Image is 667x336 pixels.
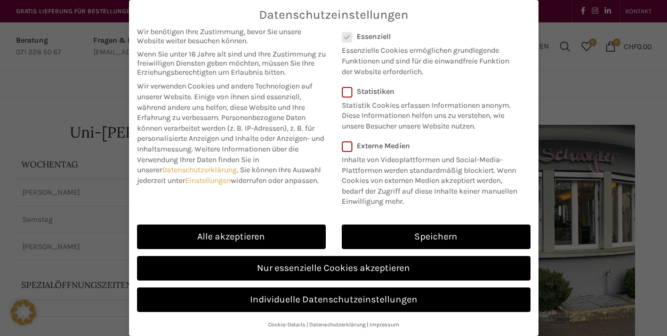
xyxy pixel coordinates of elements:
label: Essenziell [342,32,517,41]
a: Nur essenzielle Cookies akzeptieren [137,256,531,281]
a: Alle akzeptieren [137,225,326,249]
span: Personenbezogene Daten können verarbeitet werden (z. B. IP-Adressen), z. B. für personalisierte A... [137,113,324,154]
span: Sie können Ihre Auswahl jederzeit unter widerrufen oder anpassen. [137,165,321,185]
p: Inhalte von Videoplattformen und Social-Media-Plattformen werden standardmäßig blockiert. Wenn Co... [342,150,524,207]
label: Statistiken [342,87,517,96]
p: Essenzielle Cookies ermöglichen grundlegende Funktionen und sind für die einwandfreie Funktion de... [342,41,517,77]
span: Weitere Informationen über die Verwendung Ihrer Daten finden Sie in unserer . [137,145,299,174]
label: Externe Medien [342,141,524,150]
a: Einstellungen [185,176,231,185]
a: Datenschutzerklärung [309,321,366,328]
span: Wir benötigen Ihre Zustimmung, bevor Sie unsere Website weiter besuchen können. [137,27,326,45]
a: Impressum [369,321,399,328]
a: Datenschutzerklärung [162,165,237,174]
a: Cookie-Details [268,321,306,328]
a: Speichern [342,225,531,249]
span: Wir verwenden Cookies und andere Technologien auf unserer Website. Einige von ihnen sind essenzie... [137,82,312,122]
span: Datenschutzeinstellungen [259,8,408,22]
a: Individuelle Datenschutzeinstellungen [137,287,531,312]
p: Statistik Cookies erfassen Informationen anonym. Diese Informationen helfen uns zu verstehen, wie... [342,96,517,132]
span: Wenn Sie unter 16 Jahre alt sind und Ihre Zustimmung zu freiwilligen Diensten geben möchten, müss... [137,50,326,77]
